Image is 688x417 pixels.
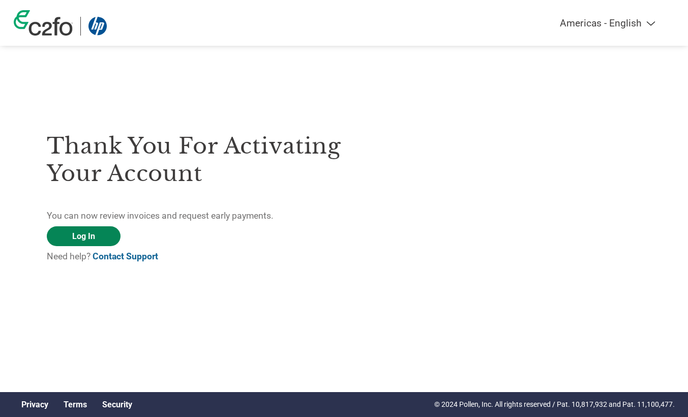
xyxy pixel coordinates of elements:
[102,400,132,409] a: Security
[47,209,344,222] p: You can now review invoices and request early payments.
[21,400,48,409] a: Privacy
[93,251,158,261] a: Contact Support
[47,226,121,246] a: Log In
[434,399,675,410] p: © 2024 Pollen, Inc. All rights reserved / Pat. 10,817,932 and Pat. 11,100,477.
[47,132,344,187] h3: Thank you for activating your account
[47,250,344,263] p: Need help?
[64,400,87,409] a: Terms
[14,10,73,36] img: c2fo logo
[88,17,107,36] img: HP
